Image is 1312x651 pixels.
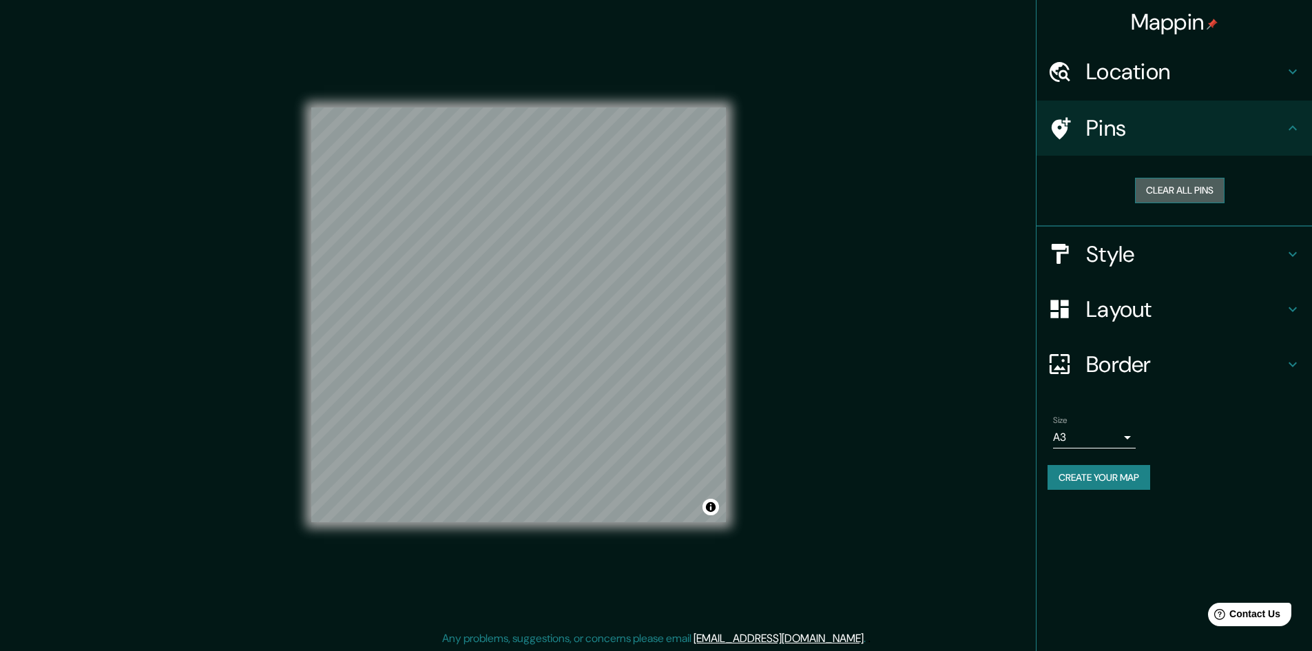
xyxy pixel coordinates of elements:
[1086,240,1284,268] h4: Style
[1086,58,1284,85] h4: Location
[868,630,871,647] div: .
[702,499,719,515] button: Toggle attribution
[311,107,726,522] canvas: Map
[1135,178,1225,203] button: Clear all pins
[1207,19,1218,30] img: pin-icon.png
[1037,44,1312,99] div: Location
[1037,337,1312,392] div: Border
[866,630,868,647] div: .
[1053,426,1136,448] div: A3
[1086,351,1284,378] h4: Border
[1037,227,1312,282] div: Style
[1048,465,1150,490] button: Create your map
[1037,101,1312,156] div: Pins
[1053,414,1068,426] label: Size
[694,631,864,645] a: [EMAIL_ADDRESS][DOMAIN_NAME]
[1037,282,1312,337] div: Layout
[1086,296,1284,323] h4: Layout
[1189,597,1297,636] iframe: Help widget launcher
[1131,8,1218,36] h4: Mappin
[442,630,866,647] p: Any problems, suggestions, or concerns please email .
[1086,114,1284,142] h4: Pins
